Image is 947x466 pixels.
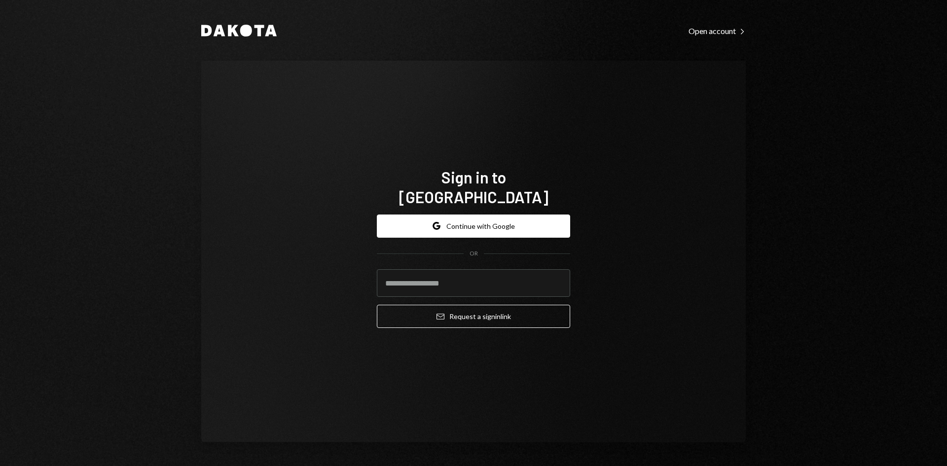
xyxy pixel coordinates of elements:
button: Continue with Google [377,215,570,238]
a: Open account [689,25,746,36]
h1: Sign in to [GEOGRAPHIC_DATA] [377,167,570,207]
button: Request a signinlink [377,305,570,328]
div: Open account [689,26,746,36]
div: OR [470,250,478,258]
